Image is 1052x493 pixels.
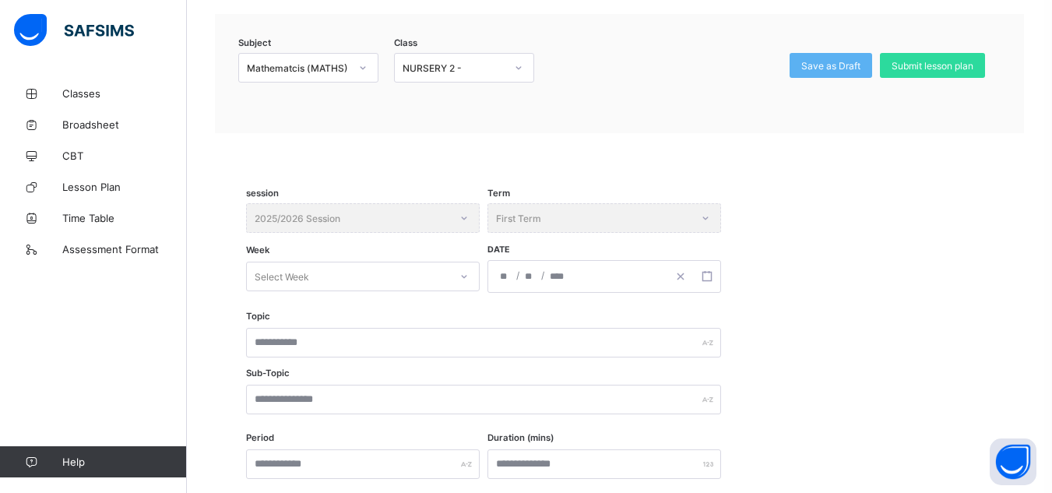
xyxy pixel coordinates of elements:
div: Select Week [255,262,309,291]
span: Subject [238,37,271,48]
span: Time Table [62,212,187,224]
span: Week [246,245,269,255]
span: Lesson Plan [62,181,187,193]
span: Assessment Format [62,243,187,255]
label: Topic [246,311,270,322]
span: session [246,188,279,199]
span: Broadsheet [62,118,187,131]
label: Period [246,432,274,443]
span: Submit lesson plan [892,60,973,72]
span: CBT [62,150,187,162]
div: Mathematcis (MATHS) [247,62,350,74]
span: Help [62,456,186,468]
span: Save as Draft [801,60,860,72]
span: Term [487,188,510,199]
button: Open asap [990,438,1036,485]
div: NURSERY 2 - [403,62,505,74]
img: safsims [14,14,134,47]
span: / [540,269,546,282]
span: Class [394,37,417,48]
label: Sub-Topic [246,368,290,379]
span: / [515,269,521,282]
span: Classes [62,87,187,100]
span: Date [487,245,510,255]
label: Duration (mins) [487,432,554,443]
